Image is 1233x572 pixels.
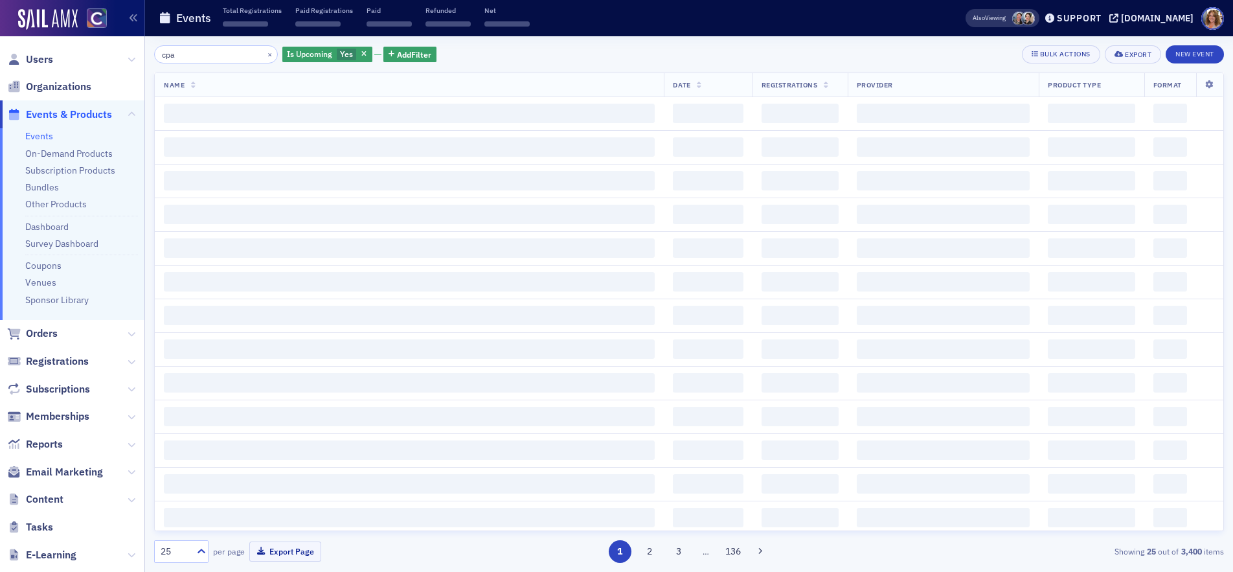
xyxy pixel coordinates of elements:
[1121,12,1193,24] div: [DOMAIN_NAME]
[722,540,745,563] button: 136
[26,437,63,452] span: Reports
[1048,407,1135,426] span: ‌
[484,6,530,15] p: Net
[1048,373,1135,393] span: ‌
[1179,545,1204,557] strong: 3,400
[1021,12,1035,25] span: Pamela Galey-Coleman
[857,440,1030,460] span: ‌
[857,104,1030,123] span: ‌
[25,260,62,271] a: Coupons
[673,474,743,494] span: ‌
[7,548,76,562] a: E-Learning
[1153,137,1187,157] span: ‌
[673,171,743,190] span: ‌
[1201,7,1224,30] span: Profile
[762,440,839,460] span: ‌
[176,10,211,26] h1: Events
[26,382,90,396] span: Subscriptions
[762,80,818,89] span: Registrations
[1166,45,1224,63] button: New Event
[295,6,353,15] p: Paid Registrations
[673,205,743,224] span: ‌
[1153,171,1187,190] span: ‌
[673,373,743,393] span: ‌
[25,165,115,176] a: Subscription Products
[762,238,839,258] span: ‌
[287,49,332,59] span: Is Upcoming
[26,354,89,369] span: Registrations
[762,407,839,426] span: ‌
[1048,272,1135,292] span: ‌
[857,205,1030,224] span: ‌
[1153,474,1187,494] span: ‌
[26,465,103,479] span: Email Marketing
[7,382,90,396] a: Subscriptions
[876,545,1224,557] div: Showing out of items
[26,326,58,341] span: Orders
[1057,12,1102,24] div: Support
[762,104,839,123] span: ‌
[1048,104,1135,123] span: ‌
[25,277,56,288] a: Venues
[857,171,1030,190] span: ‌
[7,354,89,369] a: Registrations
[1166,47,1224,59] a: New Event
[7,326,58,341] a: Orders
[295,21,341,27] span: ‌
[164,373,655,393] span: ‌
[857,238,1030,258] span: ‌
[1153,407,1187,426] span: ‌
[367,21,412,27] span: ‌
[857,373,1030,393] span: ‌
[857,339,1030,359] span: ‌
[1048,440,1135,460] span: ‌
[673,440,743,460] span: ‌
[26,548,76,562] span: E-Learning
[762,205,839,224] span: ‌
[1048,80,1101,89] span: Product Type
[1048,171,1135,190] span: ‌
[164,205,655,224] span: ‌
[25,198,87,210] a: Other Products
[673,104,743,123] span: ‌
[1144,545,1158,557] strong: 25
[1048,205,1135,224] span: ‌
[762,339,839,359] span: ‌
[7,492,63,507] a: Content
[762,171,839,190] span: ‌
[609,540,631,563] button: 1
[26,52,53,67] span: Users
[1153,440,1187,460] span: ‌
[7,108,112,122] a: Events & Products
[638,540,661,563] button: 2
[762,306,839,325] span: ‌
[484,21,530,27] span: ‌
[87,8,107,29] img: SailAMX
[1153,339,1187,359] span: ‌
[1153,205,1187,224] span: ‌
[7,437,63,452] a: Reports
[762,373,839,393] span: ‌
[249,542,321,562] button: Export Page
[1048,137,1135,157] span: ‌
[1040,51,1091,58] div: Bulk Actions
[1153,373,1187,393] span: ‌
[164,171,655,190] span: ‌
[18,9,78,30] img: SailAMX
[161,545,189,558] div: 25
[164,80,185,89] span: Name
[7,80,91,94] a: Organizations
[164,104,655,123] span: ‌
[1153,80,1182,89] span: Format
[264,48,276,60] button: ×
[973,14,985,22] div: Also
[164,440,655,460] span: ‌
[78,8,107,30] a: View Homepage
[1048,339,1135,359] span: ‌
[1153,306,1187,325] span: ‌
[673,80,690,89] span: Date
[1153,272,1187,292] span: ‌
[857,508,1030,527] span: ‌
[26,80,91,94] span: Organizations
[25,238,98,249] a: Survey Dashboard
